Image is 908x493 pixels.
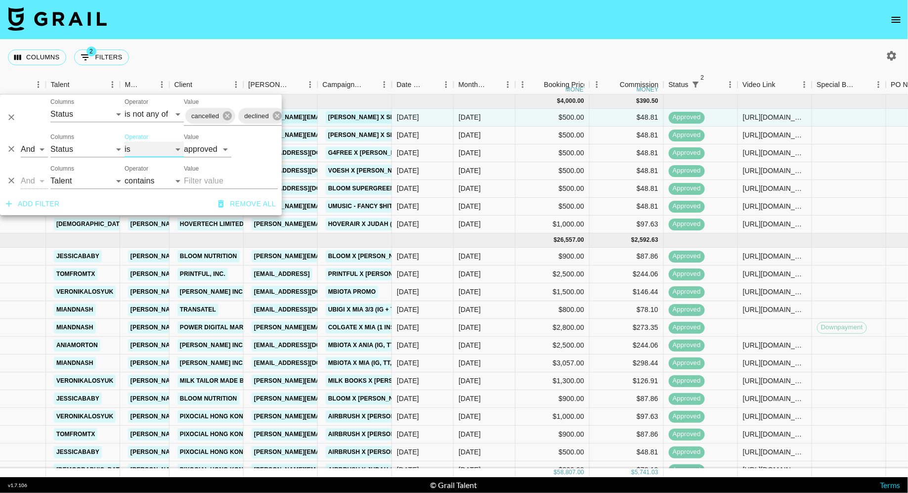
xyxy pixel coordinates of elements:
[252,268,312,280] a: [EMAIL_ADDRESS]
[252,321,464,334] a: [PERSON_NAME][EMAIL_ADDRESS][PERSON_NAME][DOMAIN_NAME]
[590,390,664,408] div: $87.86
[516,319,590,337] div: $2,800.00
[177,321,269,334] a: Power Digital Marketing
[54,464,128,476] a: [DEMOGRAPHIC_DATA]
[177,218,246,230] a: HOVERTECH LIMITED
[326,339,433,352] a: mBIOTA x Ania (IG, TT, 2 Stories)
[743,219,807,229] div: https://www.tiktok.com/@judahshaw/video/7561115854155369758
[252,286,362,298] a: [EMAIL_ADDRESS][DOMAIN_NAME]
[177,393,240,405] a: Bloom Nutrition
[326,304,437,316] a: Ubigi x Mia 3/3 (IG + TT, 3 Stories)
[743,201,807,211] div: https://www.tiktok.com/@lifewithlilyncoco/video/7558537509655956750?_r=1&_t=ZT-90MBBhIh2Du
[743,465,807,475] div: https://www.instagram.com/reel/DOeuWlxEdni/?igsh=MTNrYTc0YTZlbGdxeA==
[54,375,116,387] a: veronikalosyuk
[516,337,590,355] div: $2,500.00
[326,218,405,230] a: HoverAir x Judah (1/2)
[323,75,363,94] div: Campaign (Type)
[590,426,664,444] div: $87.86
[516,144,590,162] div: $500.00
[697,73,707,83] span: 2
[516,426,590,444] div: $900.00
[8,7,107,31] img: Grail Talent
[743,394,807,403] div: https://www.instagram.com/reel/DPEdfKUkf11/?igsh=dmptNHdpaDlpZWVk
[590,144,664,162] div: $48.81
[459,201,481,211] div: Oct '25
[516,301,590,319] div: $800.00
[397,75,425,94] div: Date Created
[177,357,247,369] a: [PERSON_NAME] Inc.
[363,78,377,91] button: Sort
[155,77,170,92] button: Menu
[70,78,84,91] button: Sort
[128,357,289,369] a: [PERSON_NAME][EMAIL_ADDRESS][DOMAIN_NAME]
[86,46,96,56] span: 2
[397,148,419,158] div: 03/10/2025
[252,428,464,441] a: [PERSON_NAME][EMAIL_ADDRESS][PERSON_NAME][DOMAIN_NAME]
[459,376,481,386] div: Sep '25
[326,250,434,263] a: Bloom x [PERSON_NAME] (IG, TT)
[397,183,419,193] div: 09/10/2025
[50,165,74,173] label: Columns
[252,165,362,177] a: [EMAIL_ADDRESS][DOMAIN_NAME]
[46,75,120,94] div: Talent
[326,428,433,441] a: AirBrush x [PERSON_NAME] (IG)
[487,78,501,91] button: Sort
[459,358,481,368] div: Sep '25
[743,251,807,261] div: https://www.tiktok.com/@jessicababy/video/7545127878556437791?_t=ZP-8zMlTzAkChq&_r=1
[590,355,664,372] div: $298.44
[185,110,225,122] span: cancelled
[631,468,635,477] div: $
[459,75,487,94] div: Month Due
[640,97,658,105] div: 390.50
[669,465,705,475] span: approved
[669,359,705,368] span: approved
[459,183,481,193] div: Oct '25
[326,321,621,334] a: Colgate x Mia (1 Instagram Reel, 4 images, 4 months usage right and 45 days access)
[818,323,866,332] span: Downpayment
[557,97,561,105] div: $
[177,268,228,280] a: Printful, Inc.
[326,268,419,280] a: Printful x [PERSON_NAME]
[326,446,433,458] a: AirBrush x [PERSON_NAME] (IG)
[4,142,19,157] button: Delete
[516,355,590,372] div: $3,057.00
[590,319,664,337] div: $273.35
[397,166,419,176] div: 01/10/2025
[817,75,858,94] div: Special Booking Type
[397,251,419,261] div: 18/08/2025
[244,75,318,94] div: Booker
[54,304,96,316] a: miandnash
[177,286,247,298] a: [PERSON_NAME] Inc.
[252,218,413,230] a: [PERSON_NAME][EMAIL_ADDRESS][DOMAIN_NAME]
[430,480,477,490] div: © Grail Talent
[326,393,444,405] a: Bloom x [PERSON_NAME] (IG, TT) 2/2
[425,78,439,91] button: Sort
[326,147,413,159] a: G4Free x [PERSON_NAME]
[397,411,419,421] div: 09/09/2025
[397,269,419,279] div: 18/08/2025
[397,130,419,140] div: 16/09/2025
[177,250,240,263] a: Bloom Nutrition
[252,147,362,159] a: [EMAIL_ADDRESS][DOMAIN_NAME]
[326,464,403,476] a: AirBrush x Judah (IG)
[4,110,19,125] button: Delete
[459,166,481,176] div: Oct '25
[192,78,206,91] button: Sort
[590,266,664,283] div: $244.06
[743,183,807,193] div: https://www.instagram.com/reel/DPmw_FtkVvW/?igsh=MTg1eWxjeWZ4MDlmMw%3D%3D
[128,304,289,316] a: [PERSON_NAME][EMAIL_ADDRESS][DOMAIN_NAME]
[554,468,557,477] div: $
[743,358,807,368] div: https://www.instagram.com/reel/DOoDKgmDvH2/
[252,304,362,316] a: [EMAIL_ADDRESS][DOMAIN_NAME]
[637,87,659,92] div: money
[743,148,807,158] div: https://www.instagram.com/p/DPWQkipEcPE/
[128,339,289,352] a: [PERSON_NAME][EMAIL_ADDRESS][DOMAIN_NAME]
[590,127,664,144] div: $48.81
[185,108,235,124] div: cancelled
[590,198,664,216] div: $48.81
[557,236,584,244] div: 26,557.00
[238,108,285,124] div: declined
[516,198,590,216] div: $500.00
[303,77,318,92] button: Menu
[669,376,705,386] span: approved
